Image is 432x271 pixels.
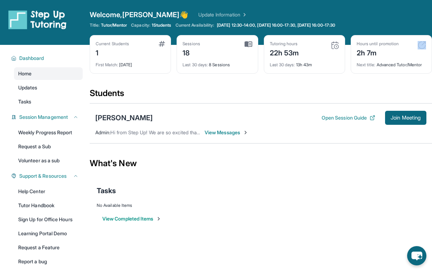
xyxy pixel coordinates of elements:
[14,185,83,198] a: Help Center
[270,58,339,68] div: 13h 43m
[270,41,299,47] div: Tutoring hours
[14,199,83,212] a: Tutor Handbook
[14,255,83,268] a: Report a bug
[183,47,200,58] div: 18
[90,10,188,20] span: Welcome, [PERSON_NAME] 👋
[198,11,247,18] a: Update Information
[16,55,78,62] button: Dashboard
[240,11,247,18] img: Chevron Right
[14,67,83,80] a: Home
[19,172,67,179] span: Support & Resources
[357,41,399,47] div: Hours until promotion
[14,241,83,254] a: Request a Feature
[16,172,78,179] button: Support & Resources
[96,62,118,67] span: First Match :
[418,41,426,49] img: card
[97,203,425,208] div: No Available Items
[16,114,78,121] button: Session Management
[90,22,100,28] span: Title:
[8,10,67,29] img: logo
[19,114,68,121] span: Session Management
[322,114,375,121] button: Open Session Guide
[18,70,32,77] span: Home
[152,22,171,28] span: 1 Students
[14,81,83,94] a: Updates
[357,62,376,67] span: Next title :
[243,130,248,135] img: Chevron-Right
[357,58,426,68] div: Advanced Tutor/Mentor
[215,22,337,28] a: [DATE] 12:30-14:00, [DATE] 16:00-17:30, [DATE] 16:00-17:30
[407,246,426,265] button: chat-button
[14,213,83,226] a: Sign Up for Office Hours
[159,41,165,47] img: card
[95,113,153,123] div: [PERSON_NAME]
[102,215,162,222] button: View Completed Items
[14,154,83,167] a: Volunteer as a sub
[385,111,426,125] button: Join Meeting
[270,47,299,58] div: 22h 53m
[331,41,339,49] img: card
[217,22,335,28] span: [DATE] 12:30-14:00, [DATE] 16:00-17:30, [DATE] 16:00-17:30
[183,41,200,47] div: Sessions
[245,41,252,47] img: card
[131,22,150,28] span: Capacity:
[97,186,116,196] span: Tasks
[183,62,208,67] span: Last 30 days :
[95,129,110,135] span: Admin :
[270,62,295,67] span: Last 30 days :
[101,22,127,28] span: Tutor/Mentor
[96,47,129,58] div: 1
[183,58,252,68] div: 8 Sessions
[90,88,432,103] div: Students
[18,98,31,105] span: Tasks
[90,148,432,179] div: What's New
[14,140,83,153] a: Request a Sub
[14,95,83,108] a: Tasks
[96,41,129,47] div: Current Students
[96,58,165,68] div: [DATE]
[14,126,83,139] a: Weekly Progress Report
[391,116,421,120] span: Join Meeting
[19,55,44,62] span: Dashboard
[205,129,248,136] span: View Messages
[14,227,83,240] a: Learning Portal Demo
[176,22,214,28] span: Current Availability:
[18,84,37,91] span: Updates
[357,47,399,58] div: 2h 7m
